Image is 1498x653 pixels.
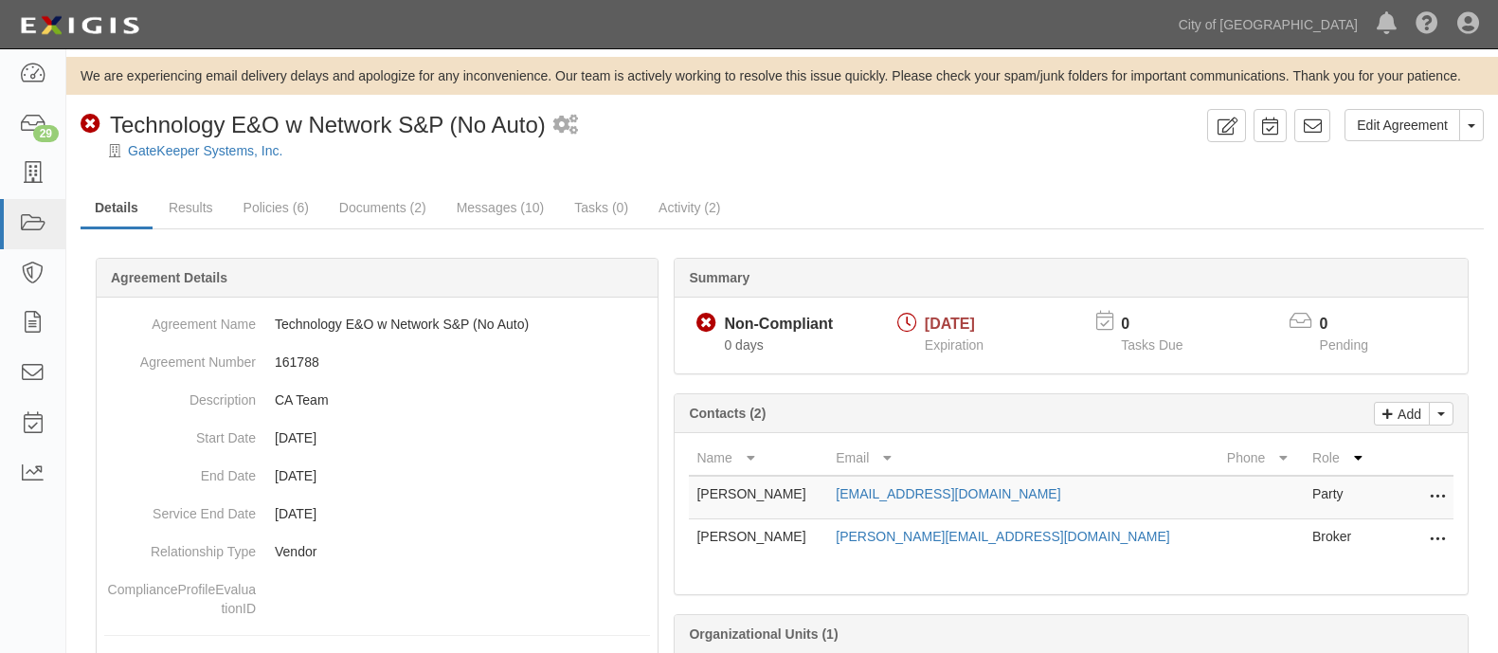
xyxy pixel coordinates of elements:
dt: Agreement Name [104,305,256,334]
dd: Technology E&O w Network S&P (No Auto) [104,305,650,343]
dd: [DATE] [104,457,650,495]
a: City of [GEOGRAPHIC_DATA] [1169,6,1367,44]
span: Since 08/26/2025 [724,337,763,353]
dt: Description [104,381,256,409]
b: Contacts (2) [689,406,766,421]
a: Results [154,189,227,227]
a: Edit Agreement [1345,109,1460,141]
span: Technology E&O w Network S&P (No Auto) [110,112,546,137]
a: Details [81,189,153,229]
a: GateKeeper Systems, Inc. [128,143,282,158]
dt: Agreement Number [104,343,256,372]
dt: End Date [104,457,256,485]
p: 0 [1320,314,1392,336]
dt: Start Date [104,419,256,447]
p: CA Team [275,390,650,409]
a: Messages (10) [442,189,559,227]
i: Non-Compliant [81,115,100,135]
img: logo-5460c22ac91f19d4615b14bd174203de0afe785f0fc80cf4dbbc73dc1793850b.png [14,9,145,43]
dt: ComplianceProfileEvaluationID [104,571,256,618]
td: Party [1305,476,1378,519]
dt: Relationship Type [104,533,256,561]
div: Technology E&O w Network S&P (No Auto) [81,109,546,141]
b: Organizational Units (1) [689,626,838,642]
span: Tasks Due [1121,337,1182,353]
dd: [DATE] [104,419,650,457]
dd: Vendor [104,533,650,571]
a: [EMAIL_ADDRESS][DOMAIN_NAME] [836,486,1060,501]
a: [PERSON_NAME][EMAIL_ADDRESS][DOMAIN_NAME] [836,529,1169,544]
td: [PERSON_NAME] [689,519,828,562]
th: Email [828,441,1219,476]
p: 0 [1121,314,1206,336]
a: Policies (6) [229,189,323,227]
p: Add [1393,403,1421,425]
a: Documents (2) [325,189,441,227]
div: We are experiencing email delivery delays and apologize for any inconvenience. Our team is active... [66,66,1498,85]
td: [PERSON_NAME] [689,476,828,519]
div: 29 [33,125,59,142]
dd: 161788 [104,343,650,381]
td: Broker [1305,519,1378,562]
b: Agreement Details [111,270,227,285]
a: Tasks (0) [560,189,642,227]
th: Role [1305,441,1378,476]
i: 1 scheduled workflow [553,116,578,136]
i: Help Center - Complianz [1416,13,1438,36]
i: Non-Compliant [696,314,716,334]
a: Activity (2) [644,189,734,227]
dd: [DATE] [104,495,650,533]
span: [DATE] [925,316,975,332]
a: Add [1374,402,1430,426]
span: Expiration [925,337,984,353]
div: Non-Compliant [724,314,833,336]
th: Phone [1219,441,1305,476]
dt: Service End Date [104,495,256,523]
b: Summary [689,270,749,285]
span: Pending [1320,337,1368,353]
th: Name [689,441,828,476]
